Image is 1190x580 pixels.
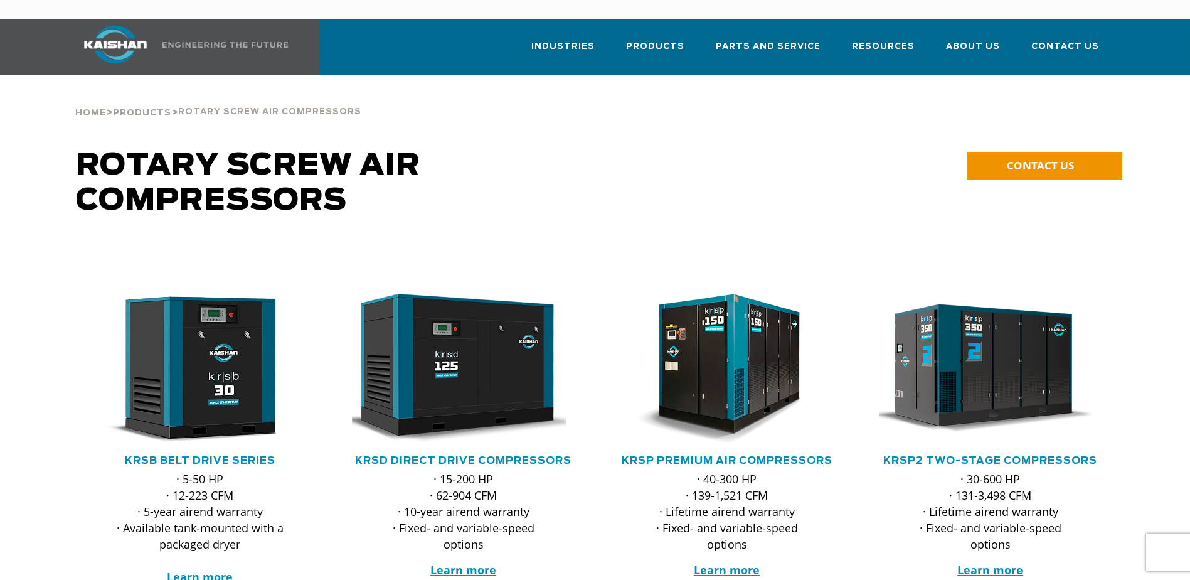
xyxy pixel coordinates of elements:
[946,40,1000,54] span: About Us
[1031,30,1099,73] a: Contact Us
[125,456,275,466] a: KRSB Belt Drive Series
[162,42,288,48] img: Engineering the future
[377,471,550,552] p: · 15-200 HP · 62-904 CFM · 10-year airend warranty · Fixed- and variable-speed options
[113,107,171,118] a: Products
[531,40,595,54] span: Industries
[75,109,106,117] span: Home
[852,30,915,73] a: Resources
[626,40,684,54] span: Products
[606,294,829,444] img: krsp150
[622,456,832,466] a: KRSP Premium Air Compressors
[75,107,106,118] a: Home
[967,152,1122,180] a: CONTACT US
[430,562,496,577] a: Learn more
[716,30,821,73] a: Parts and Service
[68,19,290,75] a: Kaishan USA
[79,294,302,444] img: krsb30
[531,30,595,73] a: Industries
[355,456,571,466] a: KRSD Direct Drive Compressors
[883,456,1097,466] a: KRSP2 Two-Stage Compressors
[946,30,1000,73] a: About Us
[640,471,814,552] p: · 40-300 HP · 139-1,521 CFM · Lifetime airend warranty · Fixed- and variable-speed options
[113,109,171,117] span: Products
[343,294,566,444] img: krsd125
[88,294,312,444] div: krsb30
[957,562,1023,577] a: Learn more
[76,151,420,216] span: Rotary Screw Air Compressors
[178,108,361,116] span: Rotary Screw Air Compressors
[68,26,162,63] img: kaishan logo
[904,471,1077,552] p: · 30-600 HP · 131-3,498 CFM · Lifetime airend warranty · Fixed- and variable-speed options
[1007,158,1074,173] span: CONTACT US
[879,294,1102,444] div: krsp350
[852,40,915,54] span: Resources
[75,75,361,123] div: > >
[694,562,760,577] a: Learn more
[716,40,821,54] span: Parts and Service
[869,294,1093,444] img: krsp350
[352,294,575,444] div: krsd125
[626,30,684,73] a: Products
[1031,40,1099,54] span: Contact Us
[615,294,839,444] div: krsp150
